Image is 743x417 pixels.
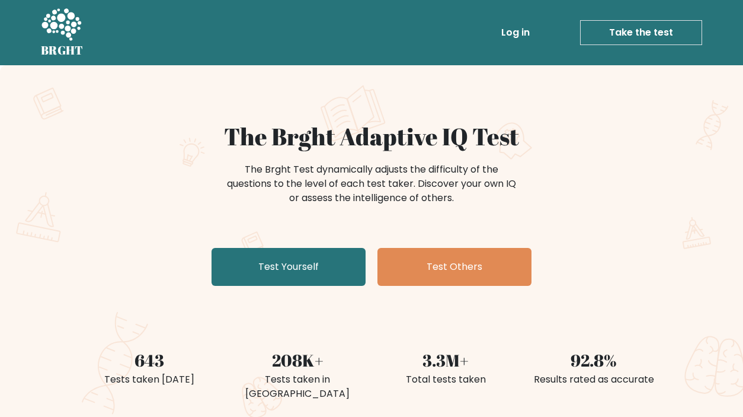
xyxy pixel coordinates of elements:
[82,373,216,387] div: Tests taken [DATE]
[230,348,364,373] div: 208K+
[377,248,531,286] a: Test Others
[527,348,661,373] div: 92.8%
[230,373,364,401] div: Tests taken in [GEOGRAPHIC_DATA]
[379,373,513,387] div: Total tests taken
[212,248,366,286] a: Test Yourself
[379,348,513,373] div: 3.3M+
[82,122,661,151] h1: The Brght Adaptive IQ Test
[580,20,702,45] a: Take the test
[41,5,84,61] a: BRGHT
[41,43,84,58] h5: BRGHT
[82,348,216,373] div: 643
[497,21,534,44] a: Log in
[527,373,661,387] div: Results rated as accurate
[223,163,520,205] div: The Brght Test dynamically adjusts the difficulty of the questions to the level of each test take...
